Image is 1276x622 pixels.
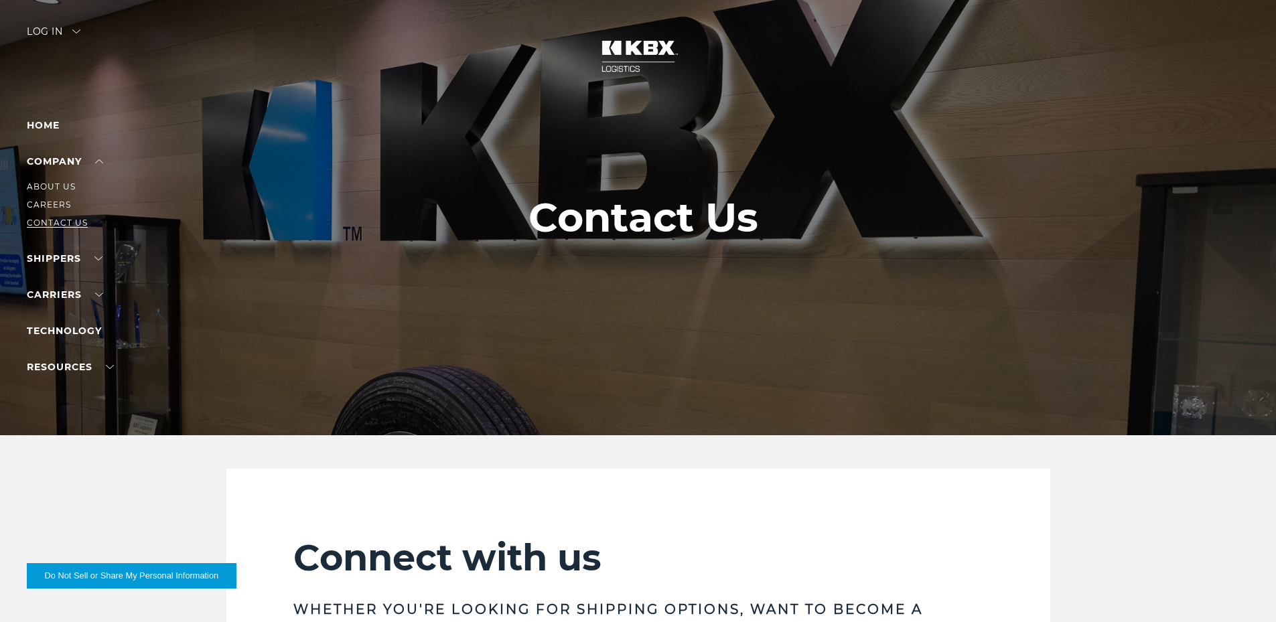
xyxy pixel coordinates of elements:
a: Carriers [27,289,103,301]
img: arrow [72,29,80,33]
h1: Contact Us [528,195,758,240]
a: Home [27,119,60,131]
a: Contact Us [27,218,88,228]
button: Do Not Sell or Share My Personal Information [27,563,236,589]
a: RESOURCES [27,361,114,373]
h2: Connect with us [293,536,983,580]
a: About Us [27,181,76,191]
div: Log in [27,27,80,46]
a: Careers [27,200,71,210]
a: SHIPPERS [27,252,102,264]
img: kbx logo [588,27,689,86]
a: Technology [27,325,102,337]
a: Company [27,155,103,167]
